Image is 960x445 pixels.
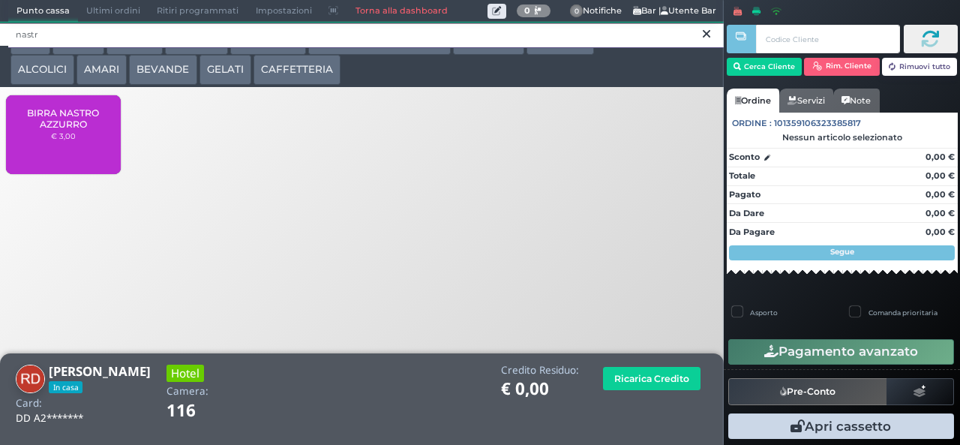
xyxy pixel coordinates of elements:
span: Ultimi ordini [78,1,148,22]
span: Ritiri programmati [148,1,247,22]
button: BEVANDE [129,55,196,85]
button: CAFFETTERIA [253,55,340,85]
strong: Sconto [729,151,760,164]
input: Codice Cliente [756,25,899,53]
strong: 0,00 € [925,170,955,181]
h4: Card: [16,398,42,409]
button: Pre-Conto [728,378,887,405]
span: 101359106323385817 [774,117,861,130]
b: [PERSON_NAME] [49,362,151,380]
button: ALCOLICI [10,55,74,85]
button: GELATI [199,55,251,85]
span: 0 [570,5,583,18]
div: Nessun articolo selezionato [727,132,958,143]
h4: Camera: [166,386,208,397]
h3: Hotel [166,365,204,382]
button: Rim. Cliente [804,58,880,76]
strong: 0,00 € [925,152,955,162]
h4: Credito Residuo: [501,365,579,376]
strong: Totale [729,170,755,181]
span: In casa [49,381,82,393]
button: Cerca Cliente [727,58,802,76]
span: Punto cassa [8,1,78,22]
img: Raffaele Di Sivo [16,365,45,394]
strong: Da Pagare [729,227,775,237]
span: BIRRA NASTRO AZZURRO [19,107,108,130]
span: Impostazioni [247,1,320,22]
button: Apri cassetto [728,413,954,439]
button: Rimuovi tutto [882,58,958,76]
span: Ordine : [732,117,772,130]
h1: € 0,00 [501,380,579,398]
button: Pagamento avanzato [728,339,954,365]
label: Asporto [750,308,778,317]
button: AMARI [76,55,127,85]
a: Servizi [779,89,833,113]
a: Ordine [727,89,779,113]
small: € 3,00 [51,131,76,140]
button: Ricarica Credito [603,367,700,390]
input: Ricerca articolo [8,23,724,49]
strong: 0,00 € [925,189,955,200]
strong: Pagato [729,189,760,200]
strong: Segue [830,247,854,257]
label: Comanda prioritaria [868,308,937,317]
strong: 0,00 € [925,208,955,218]
a: Torna alla dashboard [346,1,455,22]
a: Note [833,89,879,113]
strong: 0,00 € [925,227,955,237]
h1: 116 [166,401,238,420]
strong: Da Dare [729,208,764,218]
b: 0 [524,5,530,16]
